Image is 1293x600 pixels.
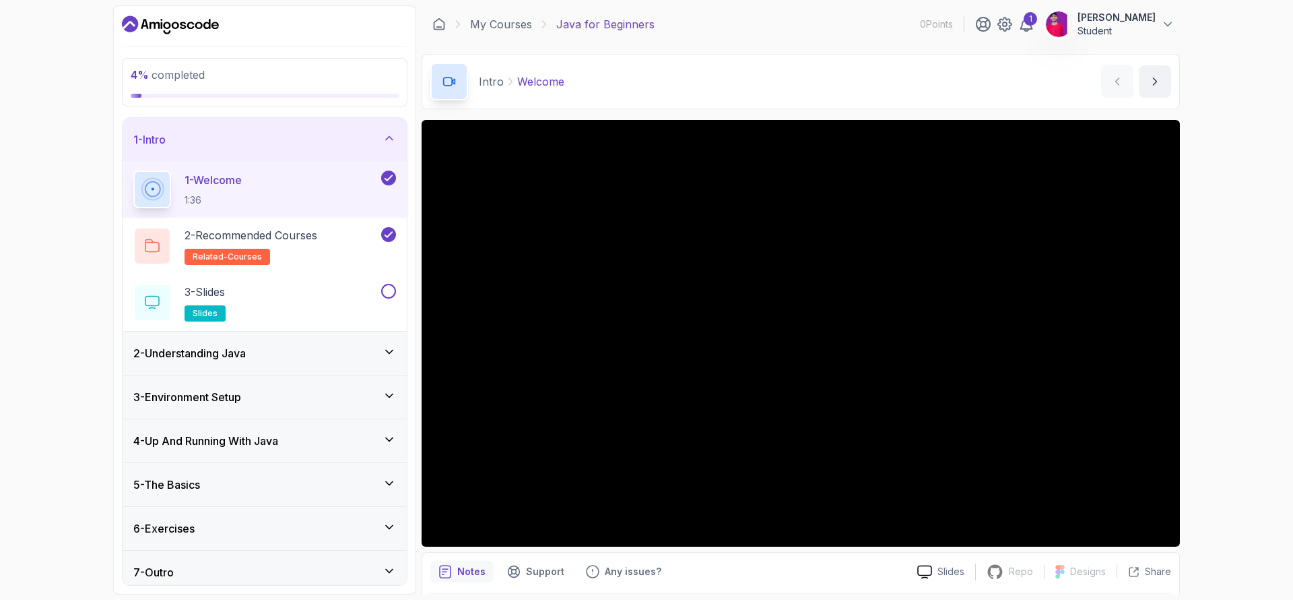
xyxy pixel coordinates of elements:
[1018,16,1034,32] a: 1
[133,284,396,322] button: 3-Slidesslides
[133,477,200,493] h3: 5 - The Basics
[605,565,661,578] p: Any issues?
[578,561,669,582] button: Feedback button
[1139,65,1171,98] button: next content
[1236,546,1280,587] iframe: chat widget
[1009,565,1033,578] p: Repo
[1145,565,1171,578] p: Share
[123,376,407,419] button: 3-Environment Setup
[920,18,953,31] p: 0 Points
[1045,11,1174,38] button: user profile image[PERSON_NAME]Student
[123,332,407,375] button: 2-Understanding Java
[556,16,655,32] p: Java for Beginners
[479,73,504,90] p: Intro
[499,561,572,582] button: Support button
[937,565,964,578] p: Slides
[526,565,564,578] p: Support
[1117,565,1171,578] button: Share
[123,118,407,161] button: 1-Intro
[185,193,242,207] p: 1:36
[123,507,407,550] button: 6-Exercises
[133,520,195,537] h3: 6 - Exercises
[133,345,246,361] h3: 2 - Understanding Java
[517,73,564,90] p: Welcome
[133,131,166,148] h3: 1 - Intro
[185,227,317,243] p: 2 - Recommended Courses
[131,68,149,82] span: 4 %
[123,419,407,462] button: 4-Up And Running With Java
[193,308,218,319] span: slides
[133,227,396,265] button: 2-Recommended Coursesrelated-courses
[432,18,446,31] a: Dashboard
[1070,565,1106,578] p: Designs
[470,16,532,32] a: My Courses
[185,284,225,300] p: 3 - Slides
[123,551,407,594] button: 7-Outro
[133,564,174,580] h3: 7 - Outro
[906,565,975,579] a: Slides
[1101,65,1133,98] button: previous content
[1037,302,1280,539] iframe: chat widget
[131,68,205,82] span: completed
[1077,11,1156,24] p: [PERSON_NAME]
[422,120,1180,547] iframe: 1 - Hi
[133,389,241,405] h3: 3 - Environment Setup
[1046,11,1071,37] img: user profile image
[1077,24,1156,38] p: Student
[193,251,262,262] span: related-courses
[122,14,219,36] a: Dashboard
[457,565,486,578] p: Notes
[185,172,242,188] p: 1 - Welcome
[133,433,278,449] h3: 4 - Up And Running With Java
[123,463,407,506] button: 5-The Basics
[430,561,494,582] button: notes button
[1024,12,1037,26] div: 1
[133,171,396,208] button: 1-Welcome1:36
